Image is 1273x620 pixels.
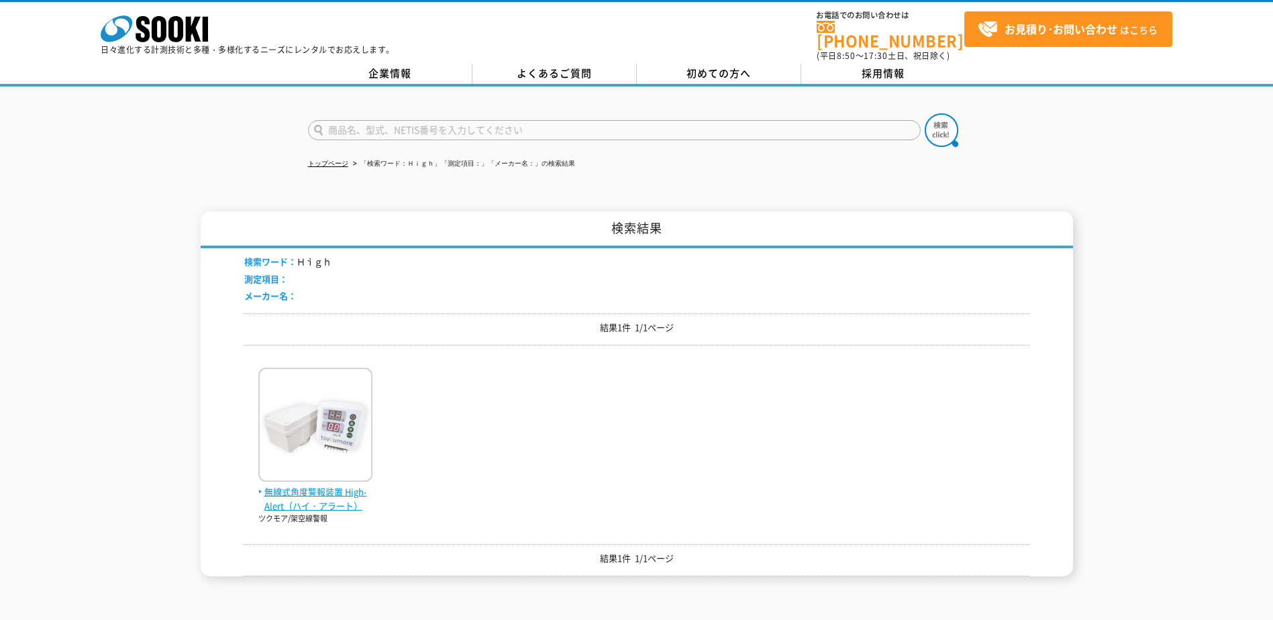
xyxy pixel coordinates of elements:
[1005,21,1117,37] strong: お見積り･お問い合わせ
[350,157,575,171] li: 「検索ワード：Ｈｉｇｈ」「測定項目：」「メーカー名：」の検索結果
[801,64,966,84] a: 採用情報
[258,471,372,513] a: 無線式角度警報装置 High-Alert（ハイ・アラート）
[817,11,964,19] span: お電話でのお問い合わせは
[201,211,1073,248] h1: 検索結果
[244,255,332,269] li: Ｈｉｇｈ
[308,120,921,140] input: 商品名、型式、NETIS番号を入力してください
[837,50,856,62] span: 8:50
[472,64,637,84] a: よくあるご質問
[864,50,888,62] span: 17:30
[925,113,958,147] img: btn_search.png
[101,46,395,54] p: 日々進化する計測技術と多種・多様化するニーズにレンタルでお応えします。
[244,321,1029,335] p: 結果1件 1/1ページ
[817,50,950,62] span: (平日 ～ 土日、祝日除く)
[637,64,801,84] a: 初めての方へ
[308,64,472,84] a: 企業情報
[244,272,288,285] span: 測定項目：
[964,11,1172,47] a: お見積り･お問い合わせはこちら
[686,66,751,81] span: 初めての方へ
[308,160,348,167] a: トップページ
[978,19,1158,40] span: はこちら
[817,21,964,48] a: [PHONE_NUMBER]
[258,513,372,525] p: ツクモア/架空線警報
[244,289,297,302] span: メーカー名：
[258,485,372,513] span: 無線式角度警報装置 High-Alert（ハイ・アラート）
[244,255,297,268] span: 検索ワード：
[258,368,372,485] img: High-Alert（ハイ・アラート）
[244,552,1029,566] p: 結果1件 1/1ページ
